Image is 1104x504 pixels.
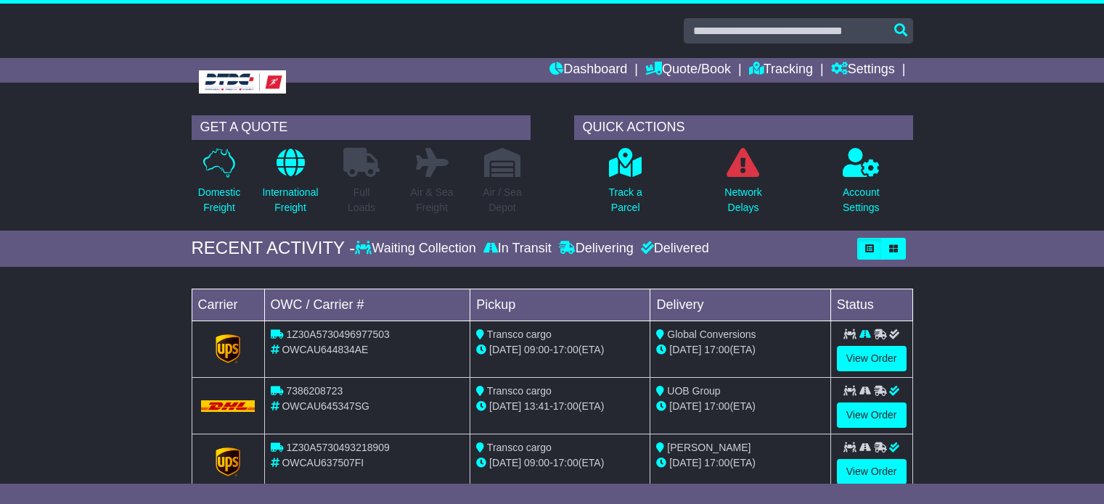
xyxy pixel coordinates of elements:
div: Delivered [637,241,709,257]
img: GetCarrierServiceLogo [216,447,240,476]
span: OWCAU645347SG [282,400,369,412]
p: Network Delays [724,185,761,215]
div: (ETA) [656,399,824,414]
div: (ETA) [656,342,824,358]
span: [DATE] [669,457,701,468]
td: OWC / Carrier # [264,289,470,321]
span: 1Z30A5730496977503 [286,329,389,340]
span: 17:00 [704,344,729,355]
span: [PERSON_NAME] [667,442,751,453]
span: UOB Group [667,385,720,397]
span: [DATE] [669,344,701,355]
div: - (ETA) [476,455,644,471]
span: OWCAU637507FI [282,457,364,468]
p: Air & Sea Freight [410,185,453,215]
span: 17:00 [553,344,578,355]
p: International Freight [262,185,318,215]
div: Waiting Collection [355,241,479,257]
a: Settings [831,58,895,83]
a: View Order [837,402,907,428]
td: Pickup [470,289,650,321]
span: 09:00 [524,344,549,355]
span: 1Z30A5730493218909 [286,442,389,453]
p: Account Settings [843,185,880,215]
span: OWCAU644834AE [282,344,368,355]
div: - (ETA) [476,399,644,414]
span: 7386208723 [286,385,343,397]
td: Carrier [192,289,264,321]
a: AccountSettings [842,147,880,223]
a: Dashboard [549,58,627,83]
div: In Transit [480,241,555,257]
p: Domestic Freight [198,185,240,215]
p: Track a Parcel [609,185,642,215]
span: Transco cargo [487,329,552,340]
span: [DATE] [489,457,521,468]
div: QUICK ACTIONS [574,115,913,140]
span: Global Conversions [667,329,756,340]
p: Full Loads [343,185,380,215]
a: InternationalFreight [261,147,319,223]
span: 17:00 [553,457,578,468]
div: - (ETA) [476,342,644,358]
span: [DATE] [669,400,701,412]
a: Tracking [749,58,813,83]
div: GET A QUOTE [192,115,531,140]
span: [DATE] [489,400,521,412]
span: [DATE] [489,344,521,355]
a: Quote/Book [645,58,731,83]
div: (ETA) [656,455,824,471]
a: NetworkDelays [724,147,762,223]
div: RECENT ACTIVITY - [192,238,356,259]
span: Transco cargo [487,385,552,397]
span: Transco cargo [487,442,552,453]
img: DHL.png [201,400,255,412]
td: Delivery [650,289,830,321]
td: Status [830,289,912,321]
span: 17:00 [553,400,578,412]
a: DomesticFreight [197,147,241,223]
div: Delivering [555,241,637,257]
span: 17:00 [704,457,729,468]
a: View Order [837,346,907,371]
span: 09:00 [524,457,549,468]
a: View Order [837,459,907,484]
a: Track aParcel [608,147,643,223]
span: 13:41 [524,400,549,412]
p: Air / Sea Depot [483,185,522,215]
img: GetCarrierServiceLogo [216,334,240,363]
span: 17:00 [704,400,729,412]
